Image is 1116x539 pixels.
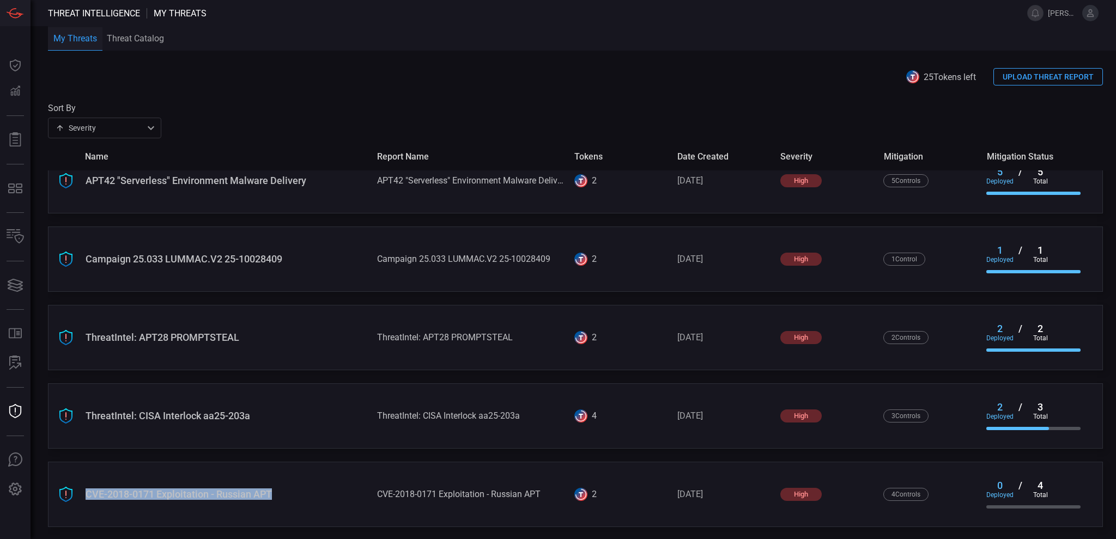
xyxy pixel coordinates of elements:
[1014,401,1027,420] div: /
[48,103,161,113] label: Sort By
[677,175,772,186] div: [DATE]
[48,8,140,19] span: Threat Intelligence
[2,321,28,347] button: Rule Catalog
[86,410,368,421] div: ThreatIntel: CISA Interlock aa25-203a
[2,78,28,105] button: Detections
[1027,401,1054,413] div: 3
[56,122,144,133] div: Severity
[574,151,669,162] span: tokens
[86,175,368,186] div: APT42 "Serverless" Environment Malware Delivery
[154,8,207,19] span: My Threats
[780,174,822,187] div: high
[924,72,976,82] span: 25 Tokens left
[883,174,929,187] div: 5 Control s
[102,26,168,51] button: Threat Catalog
[993,68,1103,85] button: UPLOAD THREAT REPORT
[986,480,1014,491] div: 0
[883,253,925,266] div: 1 Control
[377,151,566,162] span: report name
[377,332,566,342] div: ThreatIntel: APT28 PROMPTSTEAL
[677,254,772,264] div: [DATE]
[677,489,772,499] div: [DATE]
[986,323,1014,334] div: 2
[1014,480,1027,499] div: /
[1027,480,1054,491] div: 4
[1027,177,1054,185] div: total
[884,151,978,162] span: mitigation
[592,332,597,342] div: 2
[883,409,929,422] div: 3 Control s
[986,413,1014,420] div: deployed
[677,411,772,421] div: [DATE]
[1014,323,1027,342] div: /
[677,151,772,162] span: date created
[1014,166,1027,185] div: /
[1027,256,1054,264] div: total
[377,254,566,264] div: Campaign 25.033 LUMMAC.V2 25-10028409
[987,151,1081,162] span: mitigation status
[780,488,822,501] div: high
[1014,244,1027,264] div: /
[986,244,1014,256] div: 1
[986,334,1014,342] div: deployed
[86,253,368,265] div: Campaign 25.033 LUMMAC.V2 25-10028409
[86,488,368,500] div: CVE-2018-0171 Exploitation - Russian APT
[1027,491,1054,499] div: total
[883,331,929,344] div: 2 Control s
[2,399,28,425] button: Threat Intelligence
[1027,413,1054,420] div: total
[48,27,102,52] button: My Threats
[86,332,368,343] div: ThreatIntel: APT28 PROMPTSTEAL
[1027,323,1054,334] div: 2
[986,401,1014,413] div: 2
[592,411,597,421] div: 4
[2,272,28,298] button: Cards
[85,151,368,162] span: name
[986,177,1014,185] div: deployed
[592,254,597,264] div: 2
[2,224,28,250] button: Inventory
[1048,9,1078,17] span: [PERSON_NAME].brand
[377,489,566,499] div: CVE-2018-0171 Exploitation - Russian APT
[677,332,772,342] div: [DATE]
[592,175,597,186] div: 2
[986,491,1014,499] div: deployed
[377,411,566,421] div: ThreatIntel: CISA Interlock aa25-203a
[2,447,28,473] button: Ask Us A Question
[1027,244,1054,256] div: 1
[986,166,1014,177] div: 5
[2,350,28,376] button: ALERT ANALYSIS
[2,127,28,153] button: Reports
[377,175,566,186] div: APT42 "Serverless" Environment Malware Delivery
[986,256,1014,264] div: deployed
[2,476,28,503] button: Preferences
[592,489,597,499] div: 2
[883,488,929,501] div: 4 Control s
[1027,334,1054,342] div: total
[780,331,822,344] div: high
[1027,166,1054,177] div: 5
[2,175,28,201] button: MITRE - Detection Posture
[2,52,28,78] button: Dashboard
[780,253,822,266] div: high
[780,151,875,162] span: severity
[780,409,822,422] div: high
